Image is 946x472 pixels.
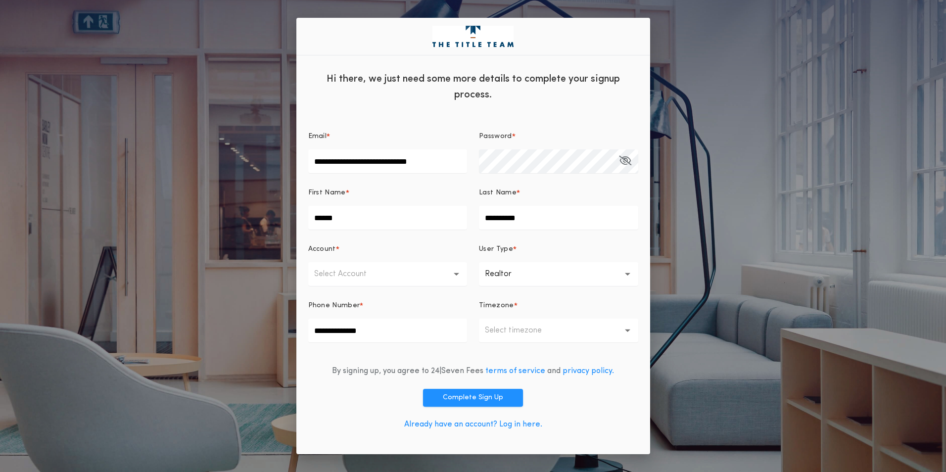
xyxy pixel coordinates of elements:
p: Phone Number [308,301,360,311]
p: Timezone [479,301,514,311]
p: Realtor [485,268,527,280]
p: User Type [479,244,513,254]
div: Hi there, we just need some more details to complete your signup process. [296,63,650,108]
button: Password* [619,149,631,173]
p: Select Account [314,268,382,280]
p: Email [308,132,327,142]
button: Complete Sign Up [423,389,523,407]
input: Email* [308,149,468,173]
button: Select timezone [479,319,638,342]
p: First Name [308,188,346,198]
input: First Name* [308,206,468,230]
input: Password* [479,149,638,173]
button: Select Account [308,262,468,286]
p: Password [479,132,512,142]
a: privacy policy. [563,367,614,375]
a: Already have an account? Log in here. [404,421,542,428]
a: terms of service [485,367,545,375]
p: Select timezone [485,325,558,336]
img: logo [432,26,514,47]
input: Last Name* [479,206,638,230]
button: Realtor [479,262,638,286]
input: Phone Number* [308,319,468,342]
div: By signing up, you agree to 24|Seven Fees and [332,365,614,377]
p: Last Name [479,188,517,198]
p: Account [308,244,336,254]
